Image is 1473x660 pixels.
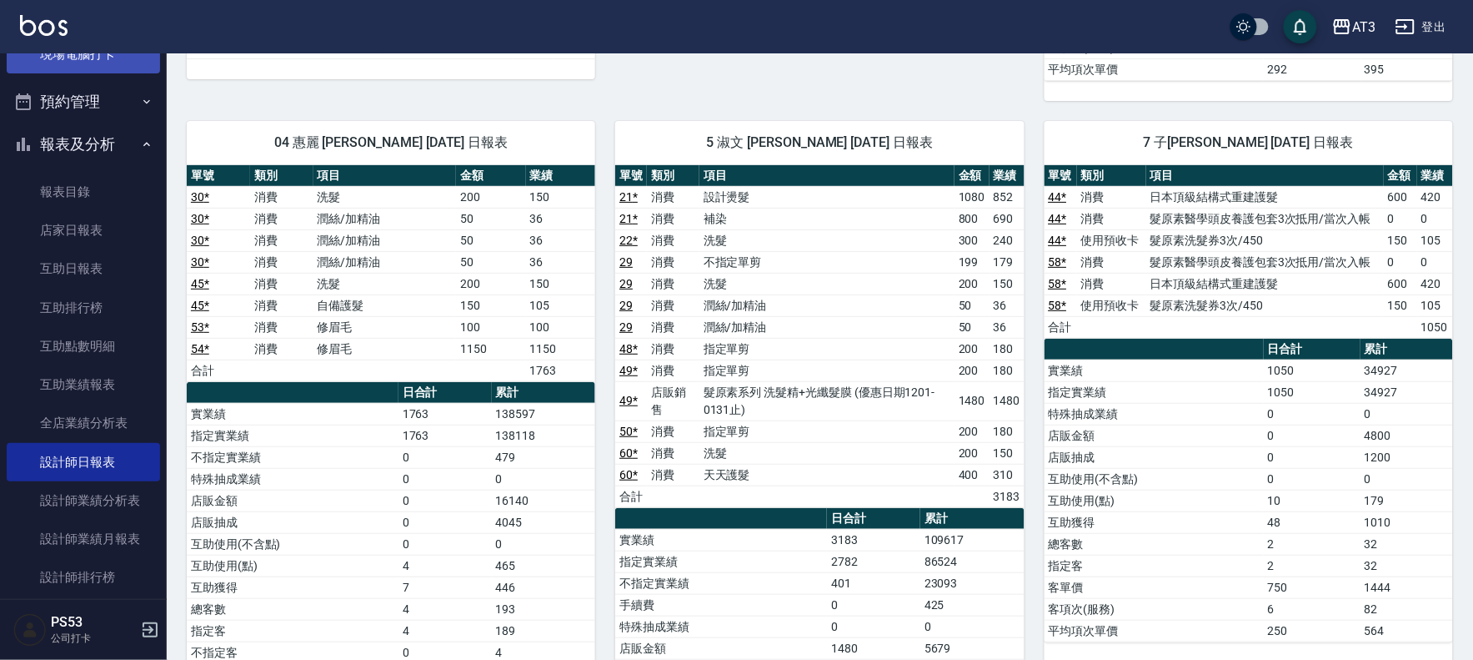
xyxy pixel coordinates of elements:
[1360,620,1453,642] td: 564
[187,165,595,382] table: a dense table
[954,165,990,187] th: 金額
[954,273,990,295] td: 200
[51,614,136,631] h5: PS53
[1325,10,1382,44] button: AT3
[187,490,398,511] td: 店販金額
[526,186,596,208] td: 150
[1352,17,1375,38] div: AT3
[1045,360,1264,381] td: 實業績
[187,360,250,381] td: 合計
[187,620,398,642] td: 指定客
[1384,251,1416,273] td: 0
[1360,468,1453,490] td: 0
[1360,58,1453,80] td: 395
[250,316,313,338] td: 消費
[1384,273,1416,295] td: 600
[7,365,160,404] a: 互助業績報表
[492,403,596,425] td: 138597
[990,251,1025,273] td: 179
[1360,555,1453,577] td: 32
[51,631,136,646] p: 公司打卡
[1045,577,1264,598] td: 客單價
[1045,403,1264,425] td: 特殊抽成業績
[398,468,492,490] td: 0
[1360,403,1453,425] td: 0
[398,382,492,404] th: 日合計
[990,338,1025,360] td: 180
[1146,273,1384,295] td: 日本頂級結構式重建護髮
[1389,12,1453,43] button: 登出
[187,598,398,620] td: 總客數
[313,295,456,316] td: 自備護髮
[1146,208,1384,229] td: 髮原素醫學頭皮養護包套3次抵用/當次入帳
[1264,425,1360,446] td: 0
[526,208,596,229] td: 36
[699,273,954,295] td: 洗髮
[615,529,827,551] td: 實業績
[187,425,398,446] td: 指定實業績
[250,208,313,229] td: 消費
[954,229,990,251] td: 300
[1417,186,1453,208] td: 420
[647,229,699,251] td: 消費
[1077,208,1146,229] td: 消費
[526,295,596,316] td: 105
[1045,468,1264,490] td: 互助使用(不含點)
[1264,58,1360,80] td: 292
[7,520,160,558] a: 設計師業績月報表
[1384,229,1416,251] td: 150
[619,255,633,269] a: 29
[250,251,313,273] td: 消費
[7,327,160,365] a: 互助點數明細
[398,598,492,620] td: 4
[647,381,699,421] td: 店販銷售
[398,511,492,533] td: 0
[827,637,920,659] td: 1480
[1360,533,1453,555] td: 32
[1417,295,1453,316] td: 105
[187,468,398,490] td: 特殊抽成業績
[1045,511,1264,533] td: 互助獲得
[456,208,526,229] td: 50
[313,316,456,338] td: 修眉毛
[615,572,827,594] td: 不指定實業績
[827,594,920,616] td: 0
[699,251,954,273] td: 不指定單剪
[699,381,954,421] td: 髮原素系列 洗髮精+光纖髮膜 (優惠日期1201-0131止)
[313,338,456,360] td: 修眉毛
[1045,620,1264,642] td: 平均項次單價
[1417,273,1453,295] td: 420
[1146,229,1384,251] td: 髮原素洗髮券3次/450
[7,558,160,597] a: 設計師排行榜
[398,555,492,577] td: 4
[456,165,526,187] th: 金額
[990,442,1025,464] td: 150
[990,421,1025,442] td: 180
[1264,598,1360,620] td: 6
[615,486,647,507] td: 合計
[1077,229,1146,251] td: 使用預收卡
[647,316,699,338] td: 消費
[1417,316,1453,338] td: 1050
[398,620,492,642] td: 4
[1045,555,1264,577] td: 指定客
[456,273,526,295] td: 200
[990,229,1025,251] td: 240
[990,295,1025,316] td: 36
[990,273,1025,295] td: 150
[398,490,492,511] td: 0
[1360,511,1453,533] td: 1010
[187,577,398,598] td: 互助獲得
[699,229,954,251] td: 洗髮
[313,273,456,295] td: 洗髮
[990,208,1025,229] td: 690
[1045,165,1077,187] th: 單號
[187,511,398,533] td: 店販抽成
[187,165,250,187] th: 單號
[699,421,954,442] td: 指定單剪
[1417,229,1453,251] td: 105
[990,464,1025,486] td: 310
[250,229,313,251] td: 消費
[699,360,954,381] td: 指定單剪
[920,551,1025,572] td: 86524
